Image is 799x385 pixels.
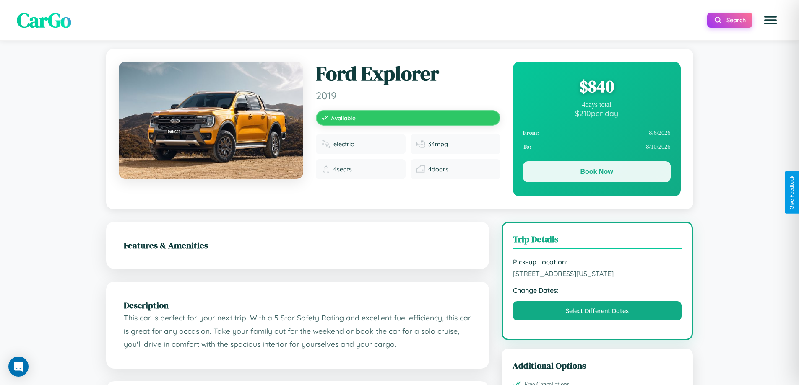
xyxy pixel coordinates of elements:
[416,140,425,148] img: Fuel efficiency
[513,286,682,295] strong: Change Dates:
[523,161,671,182] button: Book Now
[523,143,531,150] strong: To:
[513,301,682,320] button: Select Different Dates
[416,165,425,173] img: Doors
[523,140,671,154] div: 8 / 10 / 2026
[513,269,682,278] span: [STREET_ADDRESS][US_STATE]
[8,357,29,377] div: Open Intercom Messenger
[333,165,352,173] span: 4 seats
[523,109,671,118] div: $ 210 per day
[428,165,448,173] span: 4 doors
[523,75,671,98] div: $ 840
[513,258,682,266] strong: Pick-up Location:
[523,126,671,140] div: 8 / 6 / 2026
[513,233,682,249] h3: Trip Details
[124,299,471,311] h2: Description
[17,6,71,34] span: CarGo
[707,13,752,28] button: Search
[523,129,539,137] strong: From:
[523,101,671,109] div: 4 days total
[726,16,746,24] span: Search
[789,176,795,209] div: Give Feedback
[513,359,682,372] h3: Additional Options
[124,239,471,251] h2: Features & Amenities
[124,311,471,351] p: This car is perfect for your next trip. With a 5 Star Safety Rating and excellent fuel efficiency...
[322,165,330,173] img: Seats
[331,114,356,121] span: Available
[322,140,330,148] img: Fuel type
[333,140,354,148] span: electric
[316,62,500,86] h1: Ford Explorer
[119,62,303,179] img: Ford Explorer 2019
[428,140,448,148] span: 34 mpg
[759,8,782,32] button: Open menu
[316,89,500,102] span: 2019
